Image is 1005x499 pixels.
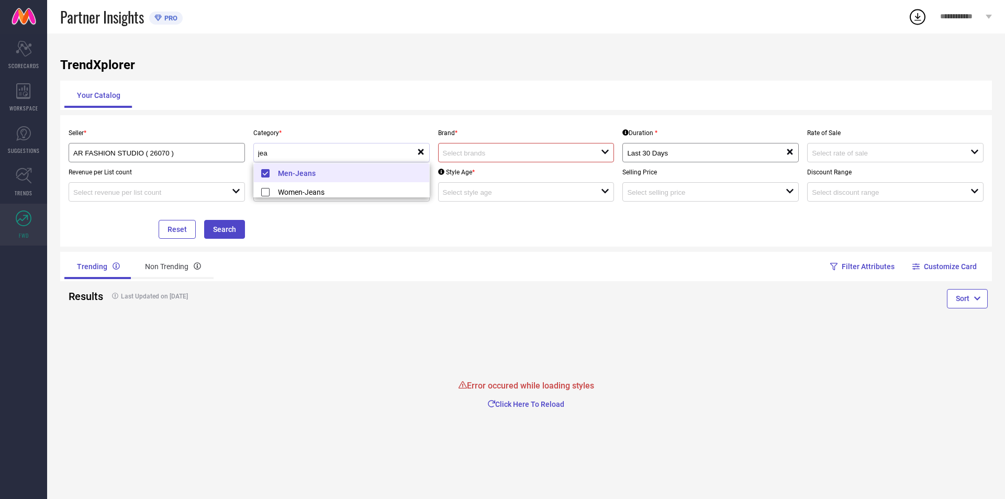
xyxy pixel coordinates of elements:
[107,293,479,300] h4: Last Updated on [DATE]
[69,290,98,303] h2: Results
[132,254,214,279] div: Non Trending
[15,189,32,197] span: TRENDS
[73,188,216,196] input: Select revenue per list count
[8,147,40,154] span: SUGGESTIONS
[438,169,475,176] div: Style Age
[812,188,955,196] input: Select discount range
[627,148,786,158] div: Last 30 Days
[443,149,586,157] input: Select brands
[60,58,992,72] h1: TrendXplorer
[204,220,245,239] button: Search
[812,149,955,157] input: Select rate of sale
[622,129,657,137] div: Duration
[159,220,196,239] button: Reset
[254,163,429,182] li: Men-Jeans
[9,104,38,112] span: WORKSPACE
[8,62,39,70] span: SCORECARDS
[64,254,132,279] div: Trending
[254,182,429,201] li: Women-Jeans
[459,399,594,409] button: Click Here To Reload
[69,129,245,137] p: Seller
[914,252,977,281] button: Customize Card
[73,149,224,157] input: Select seller
[947,289,988,308] button: Sort
[832,252,895,281] button: Filter Attributes
[627,188,770,196] input: Select selling price
[162,14,177,22] span: PRO
[459,381,594,391] h3: Error occured while loading styles
[908,7,927,26] div: Open download list
[438,129,615,137] p: Brand
[73,148,240,158] div: AR FASHION STUDIO ( 26070 )
[443,188,586,196] input: Select style age
[807,129,984,137] p: Rate of Sale
[253,129,430,137] p: Category
[60,6,144,28] span: Partner Insights
[622,169,799,176] p: Selling Price
[64,83,133,108] div: Your Catalog
[807,169,984,176] p: Discount Range
[19,231,29,239] span: FWD
[627,149,770,157] input: Select Duration
[69,169,245,176] p: Revenue per List count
